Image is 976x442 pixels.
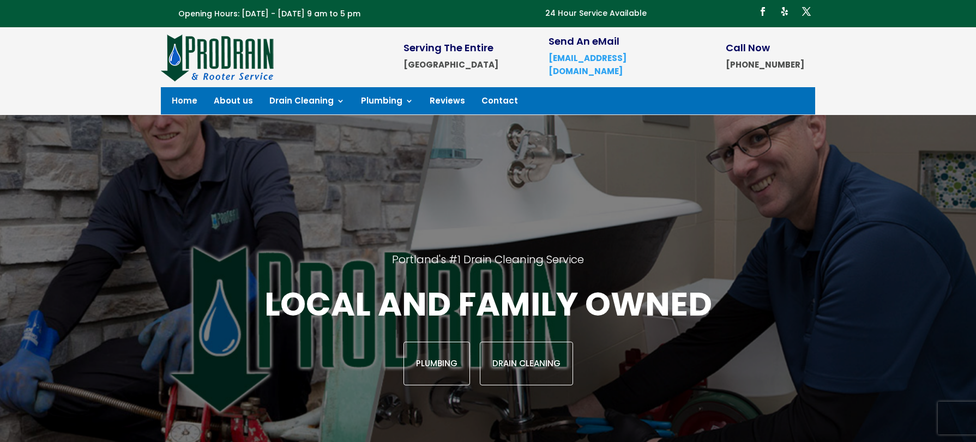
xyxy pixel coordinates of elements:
a: Plumbing [361,97,413,109]
a: Drain Cleaning [480,342,573,385]
span: Send An eMail [549,34,619,48]
h2: Portland's #1 Drain Cleaning Service [127,252,848,283]
a: Drain Cleaning [269,97,345,109]
p: 24 Hour Service Available [545,7,647,20]
strong: [PHONE_NUMBER] [726,59,804,70]
a: Follow on Facebook [754,3,772,20]
img: site-logo-100h [161,33,275,82]
span: Serving The Entire [403,41,493,55]
a: Reviews [430,97,465,109]
a: [EMAIL_ADDRESS][DOMAIN_NAME] [549,52,626,77]
a: Home [172,97,197,109]
span: Call Now [726,41,770,55]
strong: [GEOGRAPHIC_DATA] [403,59,498,70]
a: Contact [481,97,518,109]
div: Local and family owned [127,283,848,385]
a: Plumbing [403,342,470,385]
a: About us [214,97,253,109]
span: Opening Hours: [DATE] - [DATE] 9 am to 5 pm [178,8,360,19]
a: Follow on Yelp [776,3,793,20]
a: Follow on X [798,3,815,20]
